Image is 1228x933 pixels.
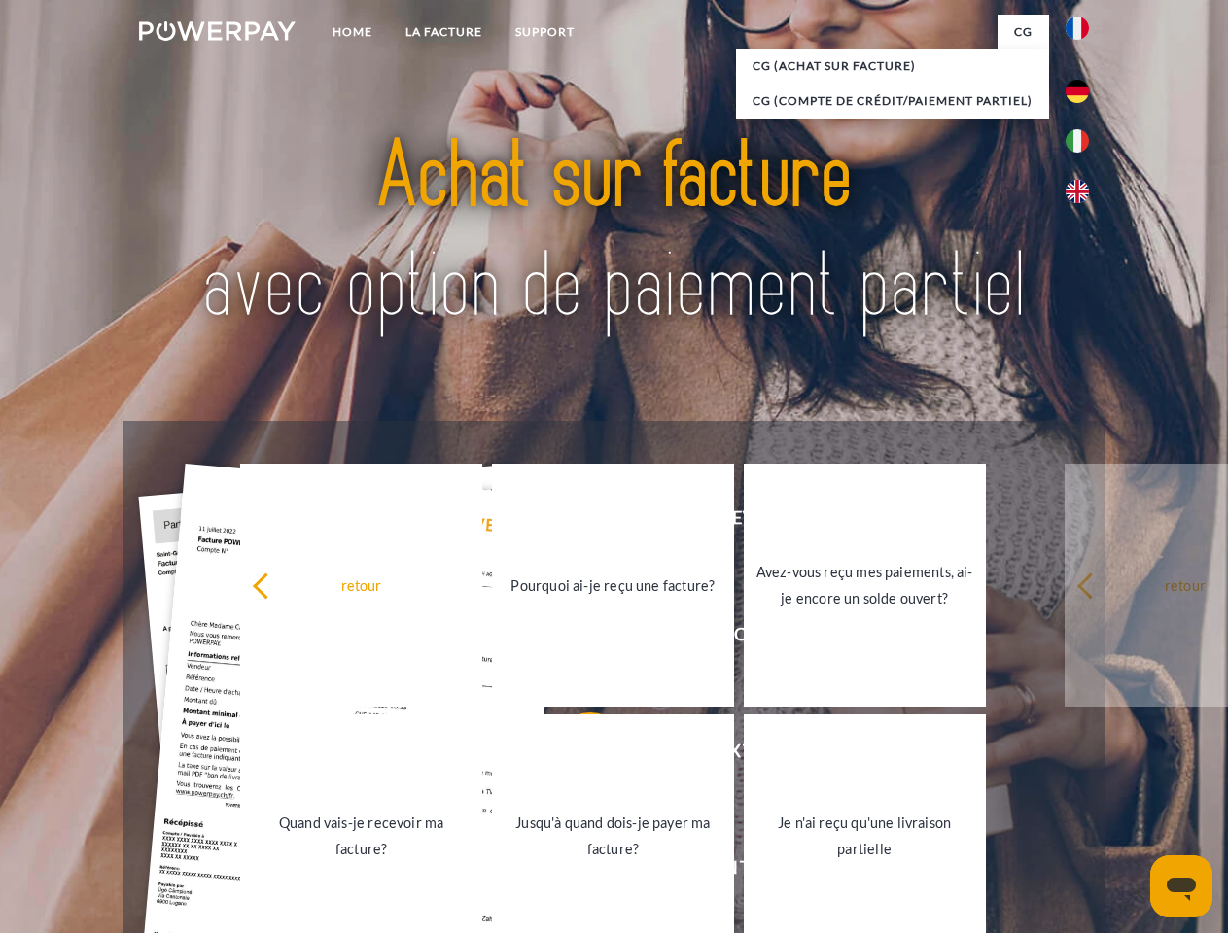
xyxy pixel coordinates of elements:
[755,559,974,611] div: Avez-vous reçu mes paiements, ai-je encore un solde ouvert?
[504,810,722,862] div: Jusqu'à quand dois-je payer ma facture?
[499,15,591,50] a: Support
[736,49,1049,84] a: CG (achat sur facture)
[389,15,499,50] a: LA FACTURE
[186,93,1042,372] img: title-powerpay_fr.svg
[755,810,974,862] div: Je n'ai reçu qu'une livraison partielle
[316,15,389,50] a: Home
[504,571,722,598] div: Pourquoi ai-je reçu une facture?
[1066,17,1089,40] img: fr
[736,84,1049,119] a: CG (Compte de crédit/paiement partiel)
[1066,129,1089,153] img: it
[252,810,471,862] div: Quand vais-je recevoir ma facture?
[1066,80,1089,103] img: de
[1066,180,1089,203] img: en
[998,15,1049,50] a: CG
[252,571,471,598] div: retour
[744,464,986,707] a: Avez-vous reçu mes paiements, ai-je encore un solde ouvert?
[1150,855,1212,917] iframe: Bouton de lancement de la fenêtre de messagerie
[139,21,296,41] img: logo-powerpay-white.svg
